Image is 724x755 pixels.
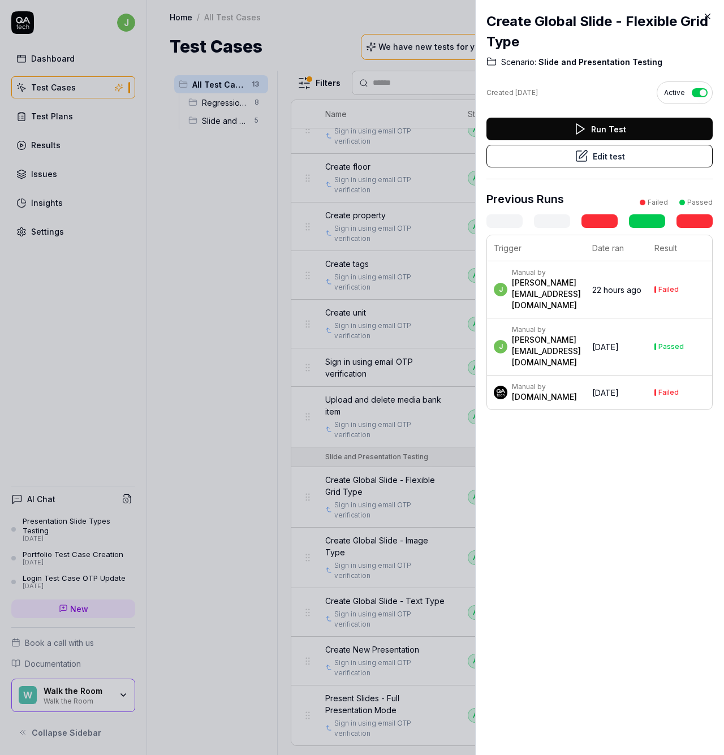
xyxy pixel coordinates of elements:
span: Active [664,88,685,98]
div: Failed [658,389,679,396]
time: [DATE] [592,388,619,398]
div: [PERSON_NAME][EMAIL_ADDRESS][DOMAIN_NAME] [512,334,581,368]
span: j [494,340,507,353]
button: Edit test [486,145,713,167]
div: Created [486,88,538,98]
img: 7ccf6c19-61ad-4a6c-8811-018b02a1b829.jpg [494,386,507,399]
time: [DATE] [592,342,619,352]
time: [DATE] [515,88,538,97]
h3: Previous Runs [486,191,564,208]
div: Failed [658,286,679,293]
th: Trigger [487,235,585,261]
button: Run Test [486,118,713,140]
div: Manual by [512,325,581,334]
span: Scenario: [501,57,536,68]
div: [DOMAIN_NAME] [512,391,577,403]
div: Manual by [512,268,581,277]
span: Slide and Presentation Testing [536,57,662,68]
div: Failed [648,197,668,208]
th: Result [648,235,712,261]
div: Manual by [512,382,577,391]
th: Date ran [585,235,648,261]
time: 22 hours ago [592,285,641,295]
h2: Create Global Slide - Flexible Grid Type [486,11,713,52]
div: Passed [658,343,684,350]
div: [PERSON_NAME][EMAIL_ADDRESS][DOMAIN_NAME] [512,277,581,311]
div: Passed [687,197,713,208]
span: j [494,283,507,296]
